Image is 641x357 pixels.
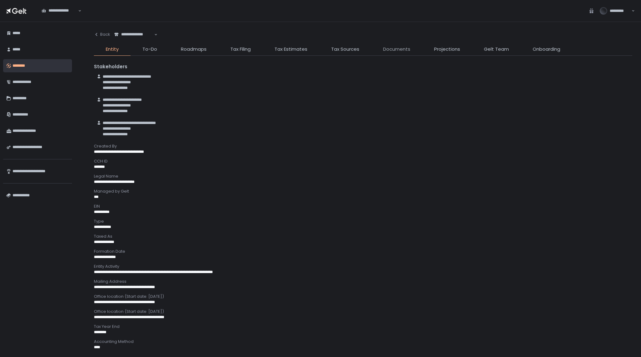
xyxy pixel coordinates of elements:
[94,143,632,149] div: Created By
[331,46,359,53] span: Tax Sources
[142,46,157,53] span: To-Do
[94,189,632,194] div: Managed by Gelt
[42,13,78,20] input: Search for option
[383,46,410,53] span: Documents
[484,46,509,53] span: Gelt Team
[94,324,632,329] div: Tax Year End
[110,28,157,41] div: Search for option
[94,234,632,239] div: Taxed As
[533,46,560,53] span: Onboarding
[94,32,110,37] div: Back
[94,339,632,344] div: Accounting Method
[94,294,632,299] div: Office location (Start date: [DATE])
[230,46,251,53] span: Tax Filing
[94,219,632,224] div: Type
[94,309,632,314] div: Office location (Start date: [DATE])
[94,279,632,284] div: Mailing Address
[94,28,110,41] button: Back
[94,204,632,209] div: EIN
[94,173,632,179] div: Legal Name
[38,4,81,18] div: Search for option
[181,46,207,53] span: Roadmaps
[274,46,307,53] span: Tax Estimates
[94,249,632,254] div: Formation Date
[106,46,119,53] span: Entity
[94,158,632,164] div: CCH ID
[94,264,632,269] div: Entity Activity
[434,46,460,53] span: Projections
[94,63,632,70] div: Stakeholders
[114,37,154,44] input: Search for option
